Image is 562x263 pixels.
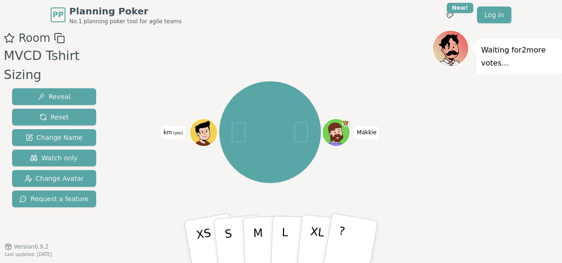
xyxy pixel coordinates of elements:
button: Change Name [12,129,96,146]
button: Reset [12,109,96,125]
span: Makkie is the host [342,119,349,126]
button: Version0.9.2 [5,243,49,250]
span: (you) [172,131,183,135]
span: Watch only [30,153,78,163]
div: MVCD Tshirt Sizing [4,46,108,85]
span: No.1 planning poker tool for agile teams [69,18,182,25]
button: Add as favourite [4,30,15,46]
p: Waiting for 2 more votes... [481,44,557,70]
span: PP [52,9,63,20]
button: Change Avatar [12,170,96,187]
div: New! [447,3,473,13]
span: Planning Poker [69,5,182,18]
span: Reveal [38,92,71,101]
button: Request a feature [12,191,96,207]
a: Log in [477,7,511,23]
span: Request a feature [20,194,89,204]
button: Reveal [12,88,96,105]
span: Version 0.9.2 [14,243,49,250]
span: Click to change your name [354,126,379,139]
span: Reset [39,112,69,122]
span: Room [19,30,50,46]
span: Change Name [26,133,83,142]
button: New! [442,7,458,23]
button: Click to change your avatar [191,119,217,145]
span: Last updated: [DATE] [5,252,52,257]
button: Watch only [12,150,96,166]
a: PPPlanning PokerNo.1 planning poker tool for agile teams [51,5,182,25]
span: Change Avatar [25,174,84,183]
span: Click to change your name [161,126,185,139]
